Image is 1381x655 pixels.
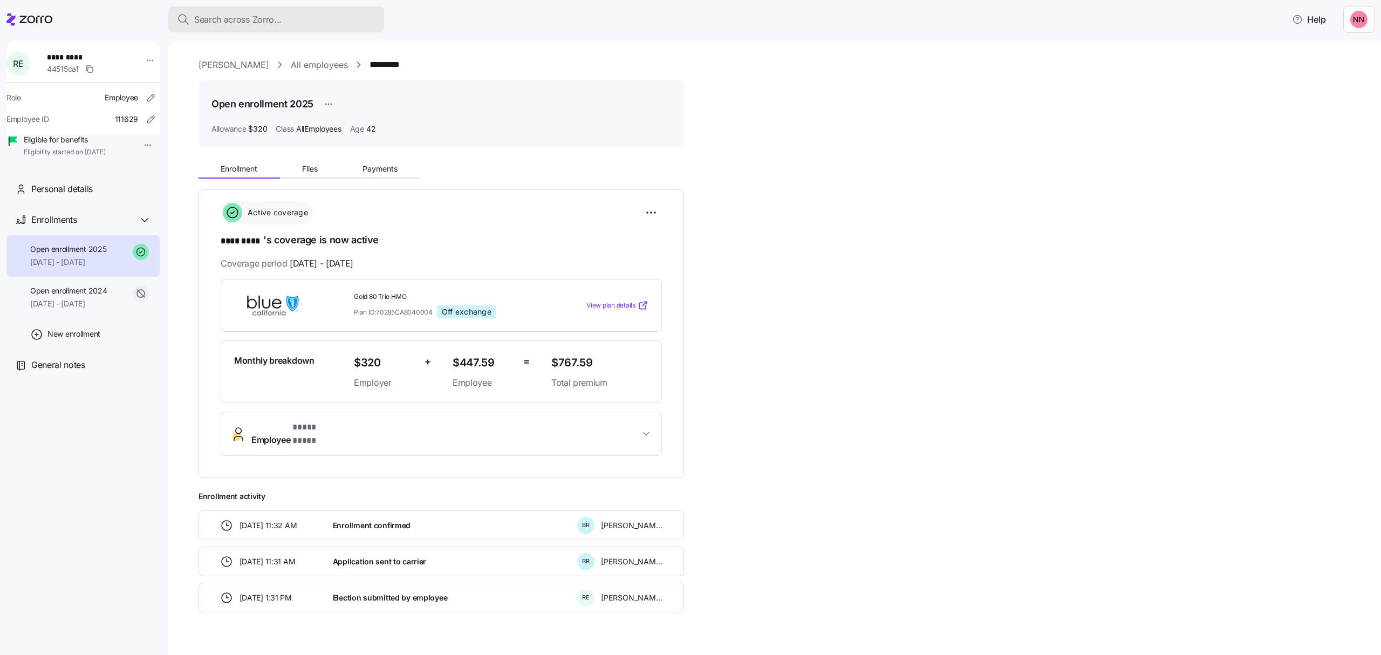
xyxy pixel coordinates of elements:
span: AllEmployees [296,124,341,134]
span: 111629 [115,114,138,125]
span: Payments [363,165,398,173]
span: = [523,354,530,370]
span: Open enrollment 2024 [30,285,107,296]
span: Application sent to carrier [333,556,426,567]
button: Help [1283,9,1335,30]
span: Class [276,124,294,134]
span: [PERSON_NAME] [601,520,662,531]
span: [DATE] 1:31 PM [240,592,292,603]
span: Gold 80 Trio HMO [354,292,543,302]
span: 44515ca1 [47,64,79,74]
span: R E [13,59,23,68]
span: Coverage period [221,257,353,270]
span: Age [350,124,364,134]
span: Open enrollment 2025 [30,244,106,255]
span: Eligible for benefits [24,134,106,145]
span: Eligibility started on [DATE] [24,148,106,157]
span: $320 [248,124,267,134]
span: [DATE] 11:32 AM [240,520,297,531]
span: $447.59 [453,354,515,372]
a: [PERSON_NAME] [199,58,269,72]
span: Plan ID: 70285CA8040004 [354,308,433,317]
span: [PERSON_NAME] [601,592,662,603]
h1: 's coverage is now active [221,233,662,248]
span: [DATE] 11:31 AM [240,556,296,567]
span: Personal details [31,182,93,196]
span: Off exchange [442,307,491,317]
span: + [425,354,431,370]
span: Employee [251,421,340,447]
span: Help [1292,13,1326,26]
span: [DATE] - [DATE] [290,257,353,270]
span: Employee [105,92,138,103]
span: Enrollment activity [199,491,684,502]
h1: Open enrollment 2025 [211,97,313,111]
span: Active coverage [244,207,308,218]
span: New enrollment [47,329,100,339]
span: Enrollment confirmed [333,520,411,531]
a: All employees [291,58,348,72]
span: Employee [453,376,515,390]
span: Employer [354,376,416,390]
span: General notes [31,358,85,372]
img: 37cb906d10cb440dd1cb011682786431 [1350,11,1368,28]
span: Total premium [551,376,648,390]
span: [PERSON_NAME] [601,556,662,567]
span: Employee ID [6,114,49,125]
span: [DATE] - [DATE] [30,257,106,268]
span: Enrollment [221,165,257,173]
span: Role [6,92,21,103]
span: Election submitted by employee [333,592,448,603]
img: BlueShield of California [234,293,312,318]
span: [DATE] - [DATE] [30,298,107,309]
span: B R [582,558,590,564]
a: View plan details [586,300,648,311]
span: B R [582,522,590,528]
button: Search across Zorro... [168,6,384,32]
span: $320 [354,354,416,372]
span: Files [302,165,318,173]
span: Allowance [211,124,246,134]
span: View plan details [586,301,635,311]
span: Monthly breakdown [234,354,315,367]
span: Search across Zorro... [194,13,282,26]
span: 42 [366,124,375,134]
span: Enrollments [31,213,77,227]
span: R E [582,595,590,601]
span: $767.59 [551,354,648,372]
